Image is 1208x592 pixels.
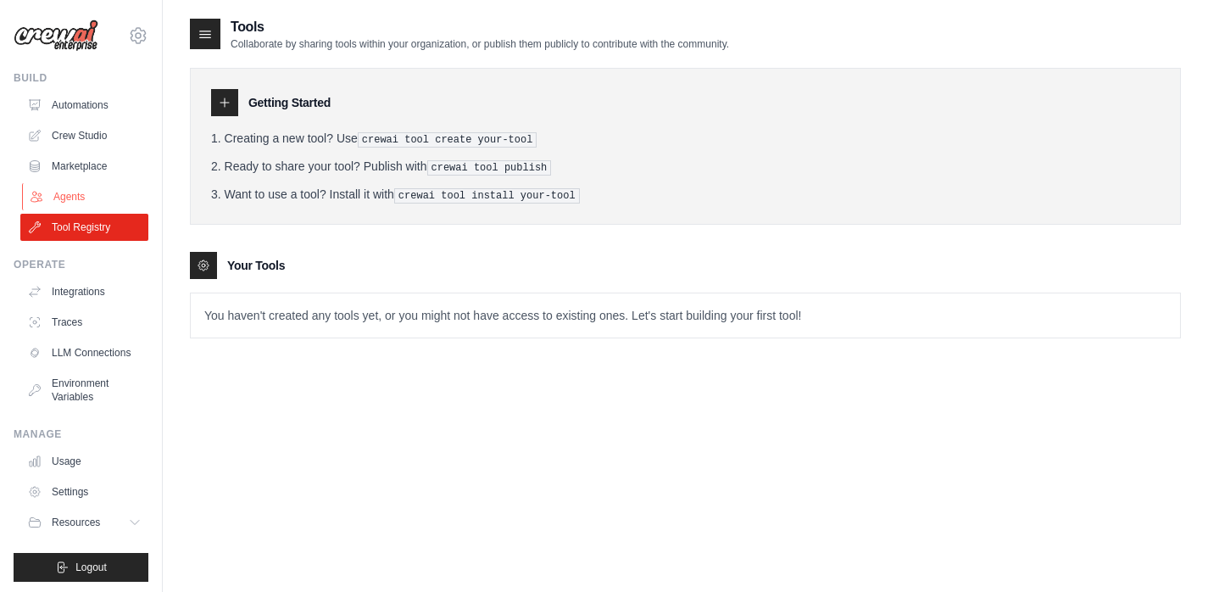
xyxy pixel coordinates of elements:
pre: crewai tool create your-tool [358,132,537,148]
a: LLM Connections [20,339,148,366]
a: Integrations [20,278,148,305]
li: Ready to share your tool? Publish with [211,158,1160,176]
button: Resources [20,509,148,536]
a: Usage [20,448,148,475]
span: Logout [75,561,107,574]
a: Tool Registry [20,214,148,241]
div: Operate [14,258,148,271]
a: Environment Variables [20,370,148,410]
button: Logout [14,553,148,582]
a: Traces [20,309,148,336]
p: Collaborate by sharing tools within your organization, or publish them publicly to contribute wit... [231,37,729,51]
pre: crewai tool publish [427,160,552,176]
h3: Getting Started [248,94,331,111]
h3: Your Tools [227,257,285,274]
h2: Tools [231,17,729,37]
a: Automations [20,92,148,119]
a: Crew Studio [20,122,148,149]
div: Manage [14,427,148,441]
div: Build [14,71,148,85]
p: You haven't created any tools yet, or you might not have access to existing ones. Let's start bui... [191,293,1180,338]
a: Marketplace [20,153,148,180]
a: Agents [22,183,150,210]
li: Want to use a tool? Install it with [211,186,1160,204]
pre: crewai tool install your-tool [394,188,580,204]
li: Creating a new tool? Use [211,130,1160,148]
img: Logo [14,20,98,52]
span: Resources [52,516,100,529]
a: Settings [20,478,148,505]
